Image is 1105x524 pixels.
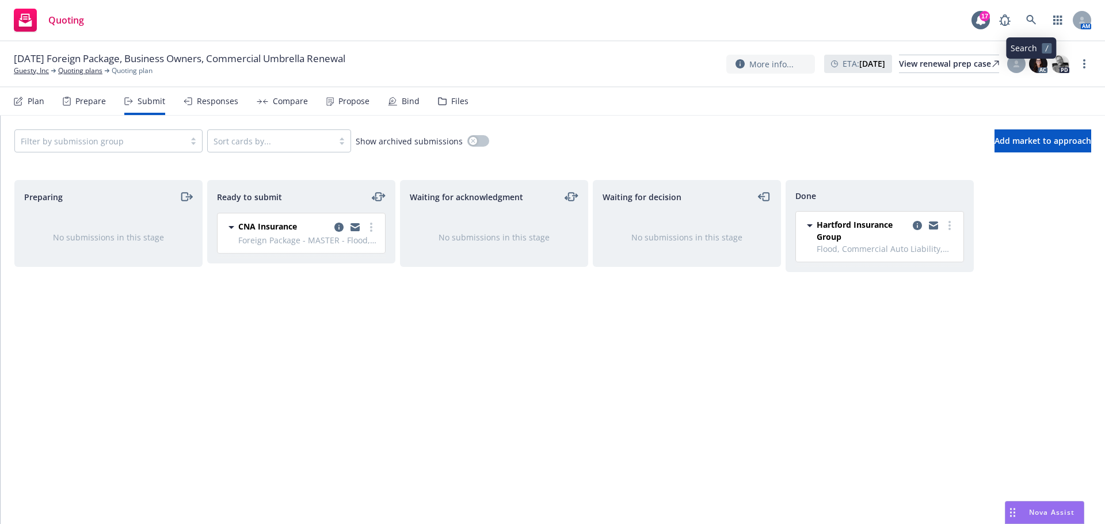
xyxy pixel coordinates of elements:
[1029,507,1074,517] span: Nova Assist
[1005,502,1020,523] div: Drag to move
[364,220,378,234] a: more
[238,220,297,232] span: CNA Insurance
[75,97,106,106] div: Prepare
[14,52,345,66] span: [DATE] Foreign Package, Business Owners, Commercial Umbrella Renewal
[817,243,957,255] span: Flood, Commercial Auto Liability, Employee Benefits Liability, Equine Care, Custody, and Control,...
[372,190,386,204] a: moveLeftRight
[995,129,1091,152] button: Add market to approach
[859,58,885,69] strong: [DATE]
[338,97,369,106] div: Propose
[410,191,523,203] span: Waiting for acknowledgment
[28,97,44,106] div: Plan
[138,97,165,106] div: Submit
[33,231,184,243] div: No submissions in this stage
[197,97,238,106] div: Responses
[1020,9,1043,32] a: Search
[24,191,63,203] span: Preparing
[757,190,771,204] a: moveLeft
[402,97,420,106] div: Bind
[910,219,924,232] a: copy logging email
[356,135,463,147] span: Show archived submissions
[565,190,578,204] a: moveLeftRight
[348,220,362,234] a: copy logging email
[1051,55,1069,73] img: photo
[726,55,815,74] button: More info...
[1005,501,1084,524] button: Nova Assist
[993,9,1016,32] a: Report a Bug
[451,97,468,106] div: Files
[9,4,89,36] a: Quoting
[817,219,908,243] span: Hartford Insurance Group
[1077,57,1091,71] a: more
[795,190,816,202] span: Done
[332,220,346,234] a: copy logging email
[14,66,49,76] a: Guesty, Inc
[943,219,957,232] a: more
[927,219,940,232] a: copy logging email
[273,97,308,106] div: Compare
[899,55,999,73] a: View renewal prep case
[419,231,569,243] div: No submissions in this stage
[112,66,153,76] span: Quoting plan
[1029,55,1047,73] img: photo
[179,190,193,204] a: moveRight
[980,11,990,21] div: 17
[603,191,681,203] span: Waiting for decision
[612,231,762,243] div: No submissions in this stage
[238,234,378,246] span: Foreign Package - MASTER - Flood, Commercial Auto Liability, Employee Benefits Liability, Equine ...
[58,66,102,76] a: Quoting plans
[749,58,794,70] span: More info...
[843,58,885,70] span: ETA :
[217,191,282,203] span: Ready to submit
[1046,9,1069,32] a: Switch app
[48,16,84,25] span: Quoting
[995,135,1091,146] span: Add market to approach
